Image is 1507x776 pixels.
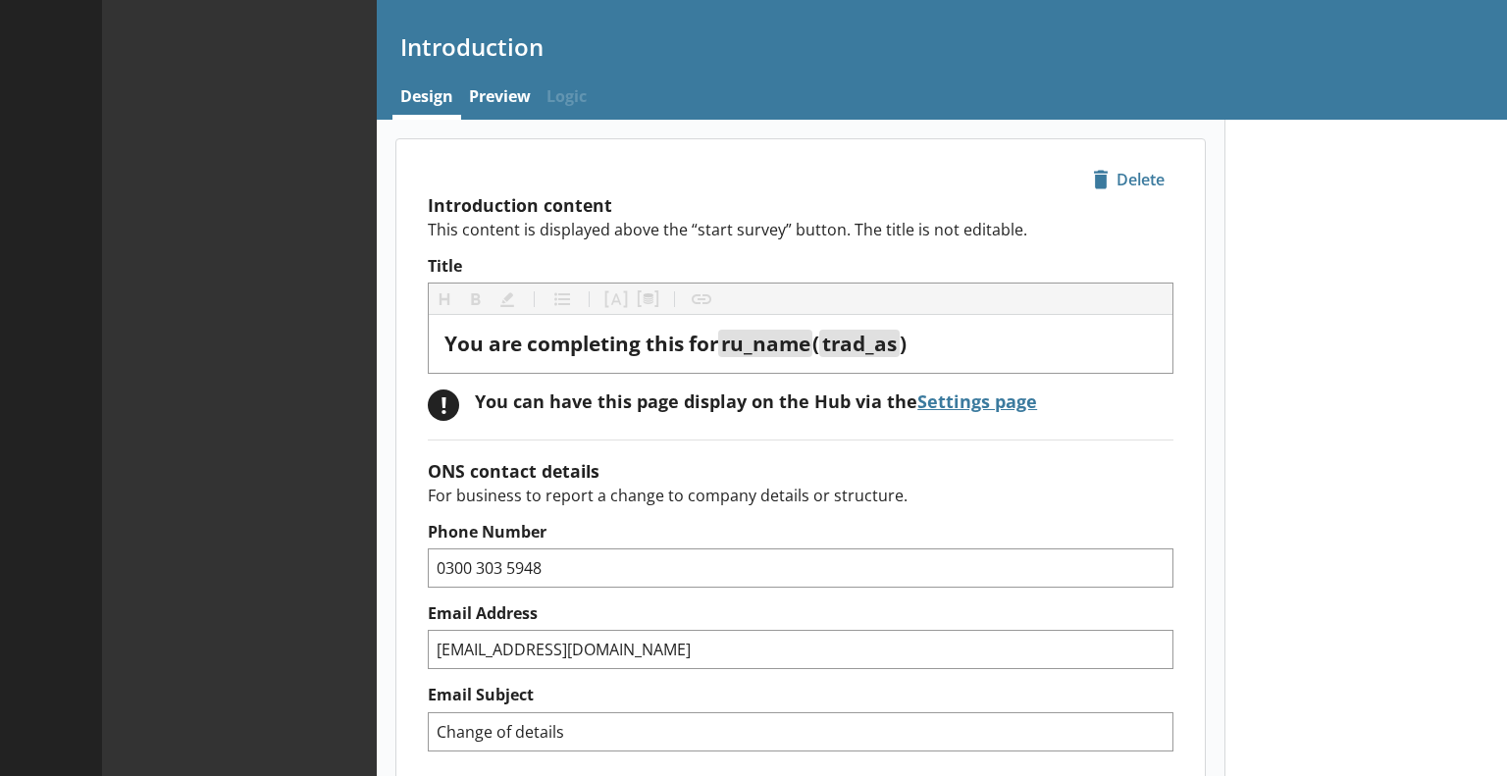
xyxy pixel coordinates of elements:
span: trad_as [822,330,897,357]
h2: ONS contact details [428,459,1173,483]
a: Design [392,78,461,120]
p: For business to report a change to company details or structure. [428,485,1173,506]
span: Logic [539,78,595,120]
button: Delete [1084,163,1173,196]
span: ru_name [721,330,810,357]
span: ( [812,330,819,357]
h2: Introduction content [428,193,1173,217]
span: You are completing this for [444,330,718,357]
h1: Introduction [400,31,1483,62]
p: This content is displayed above the “start survey” button. The title is not editable. [428,219,1173,240]
span: ) [900,330,907,357]
label: Phone Number [428,522,1173,543]
label: Email Subject [428,685,1173,705]
span: Delete [1085,164,1172,195]
div: Title [444,331,1157,357]
a: Preview [461,78,539,120]
a: Settings page [917,389,1037,413]
div: ! [428,389,459,421]
label: Email Address [428,603,1173,624]
label: Title [428,256,1173,277]
div: You can have this page display on the Hub via the [475,389,1037,413]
